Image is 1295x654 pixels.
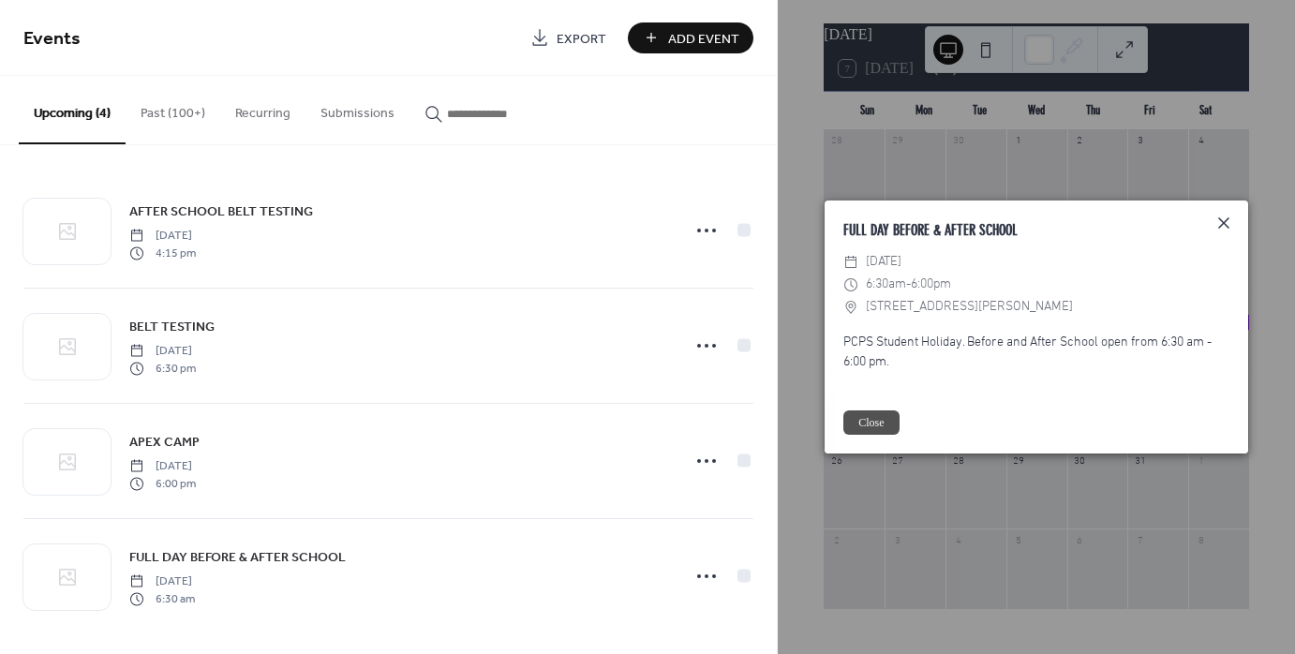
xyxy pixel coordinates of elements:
a: BELT TESTING [129,316,215,337]
span: [DATE] [129,228,196,245]
span: AFTER SCHOOL BELT TESTING [129,202,313,222]
button: Submissions [305,76,409,142]
span: Export [557,29,606,49]
a: APEX CAMP [129,431,200,453]
a: FULL DAY BEFORE & AFTER SCHOOL [129,546,346,568]
span: 6:30am [866,276,906,292]
div: PCPS Student Holiday. Before and After School open from 6:30 am - 6:00 pm. [825,333,1248,372]
span: Events [23,21,81,57]
button: Close [843,410,899,435]
div: FULL DAY BEFORE & AFTER SCHOOL [825,219,1248,242]
div: ​ [843,251,858,274]
span: FULL DAY BEFORE & AFTER SCHOOL [129,548,346,568]
span: [DATE] [866,251,901,274]
div: ​ [843,296,858,319]
span: 6:30 am [129,590,195,607]
a: AFTER SCHOOL BELT TESTING [129,201,313,222]
button: Add Event [628,22,753,53]
span: APEX CAMP [129,433,200,453]
button: Past (100+) [126,76,220,142]
a: Export [516,22,620,53]
span: 6:00 pm [129,475,196,492]
div: ​ [843,274,858,296]
span: [DATE] [129,458,196,475]
span: 6:00pm [911,276,951,292]
span: [DATE] [129,573,195,590]
span: [DATE] [129,343,196,360]
span: Add Event [668,29,739,49]
button: Recurring [220,76,305,142]
span: 4:15 pm [129,245,196,261]
span: BELT TESTING [129,318,215,337]
span: [STREET_ADDRESS][PERSON_NAME] [866,296,1073,319]
button: Upcoming (4) [19,76,126,144]
span: 6:30 pm [129,360,196,377]
span: - [906,276,911,292]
